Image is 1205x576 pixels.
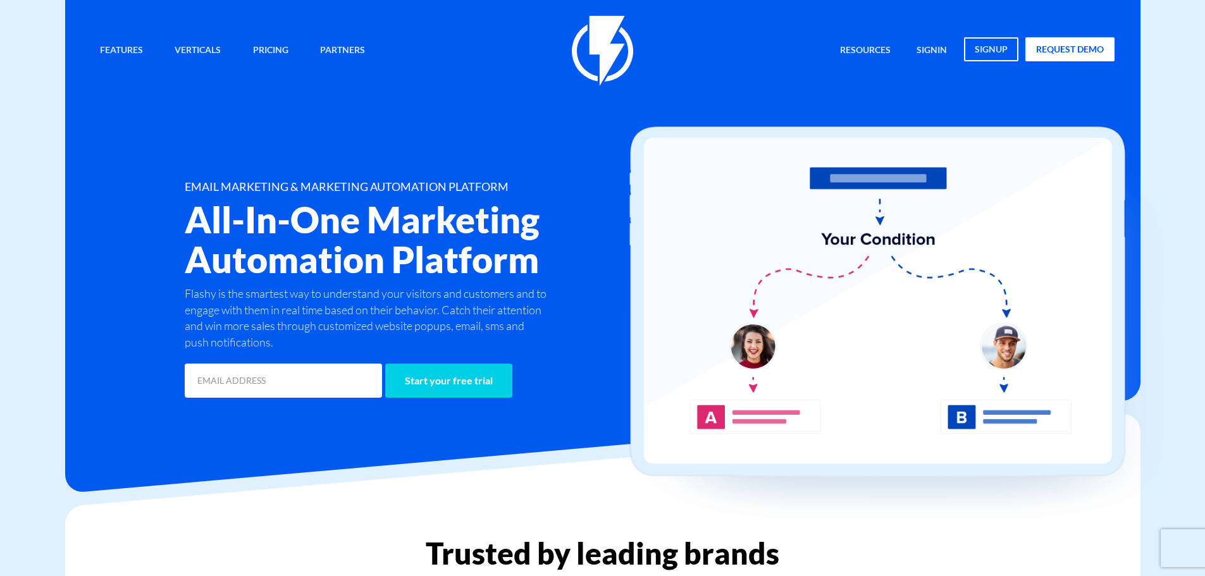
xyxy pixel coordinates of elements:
a: Features [90,37,152,64]
p: Flashy is the smartest way to understand your visitors and customers and to engage with them in r... [185,286,550,351]
input: Start your free trial [385,364,512,398]
a: signin [907,37,956,64]
h2: All-In-One Marketing Automation Platform [185,200,678,279]
h1: EMAIL MARKETING & MARKETING AUTOMATION PLATFORM [185,181,678,193]
a: Resources [831,37,900,64]
a: Verticals [165,37,230,64]
input: EMAIL ADDRESS [185,364,382,398]
a: signup [964,37,1018,61]
a: Pricing [244,37,298,64]
a: Partners [311,37,374,64]
a: request demo [1025,37,1115,61]
h2: Trusted by leading brands [65,537,1140,570]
